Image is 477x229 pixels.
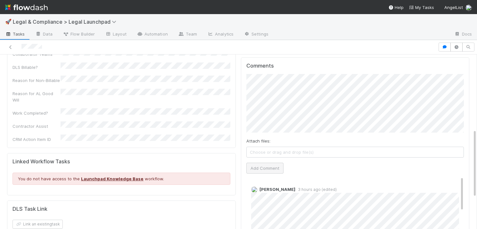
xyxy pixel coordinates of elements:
h5: Comments [246,63,464,69]
a: My Tasks [409,4,434,11]
a: Analytics [202,29,239,40]
a: Flow Builder [58,29,100,40]
div: Collaborator Teams [12,51,61,57]
img: avatar_73a733c5-ce41-4a22-8c93-0dca612da21e.png [251,186,258,193]
a: Automation [132,29,173,40]
a: Settings [239,29,274,40]
div: DLS Billable? [12,64,61,70]
span: Flow Builder [63,31,95,37]
div: Work Completed? [12,110,61,116]
button: Link an existingtask [12,220,63,229]
span: [PERSON_NAME] [259,187,295,192]
span: Legal & Compliance > Legal Launchpad [13,19,119,25]
span: Tasks [5,31,25,37]
span: AngelList [444,5,463,10]
a: Layout [100,29,132,40]
span: Choose or drag and drop file(s) [247,147,464,157]
img: avatar_cd087ddc-540b-4a45-9726-71183506ed6a.png [465,4,472,11]
div: Reason for Non-Billable [12,77,61,84]
span: 3 hours ago (edited) [295,187,337,192]
span: My Tasks [409,5,434,10]
a: Docs [449,29,477,40]
div: You do not have access to the workflow. [12,173,230,185]
a: Data [30,29,58,40]
label: Attach files: [246,138,270,144]
div: CRM Action Item ID [12,136,61,143]
div: Reason for AL Good Will [12,90,61,103]
span: 🚀 [5,19,12,24]
h5: DLS Task Link [12,206,47,212]
a: Team [173,29,202,40]
h5: Linked Workflow Tasks [12,159,230,165]
div: Help [388,4,404,11]
div: Contractor Assist [12,123,61,129]
img: logo-inverted-e16ddd16eac7371096b0.svg [5,2,48,13]
a: Launchpad Knowledge Base [81,176,144,181]
button: Add Comment [246,163,284,174]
